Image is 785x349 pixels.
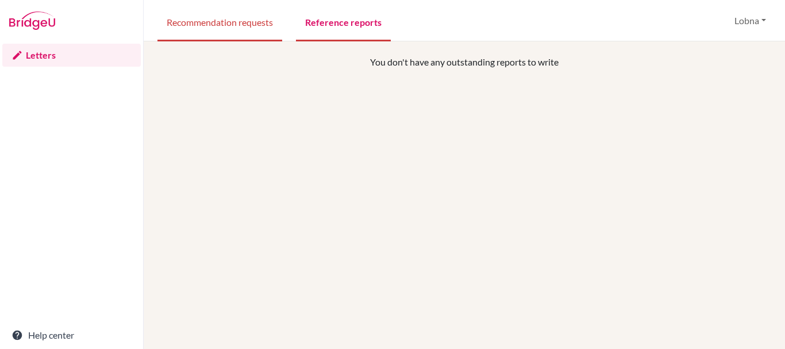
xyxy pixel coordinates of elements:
[2,44,141,67] a: Letters
[9,11,55,30] img: Bridge-U
[2,324,141,347] a: Help center
[217,55,711,69] p: You don't have any outstanding reports to write
[729,10,771,32] button: Lobna
[157,2,282,41] a: Recommendation requests
[296,2,391,41] a: Reference reports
